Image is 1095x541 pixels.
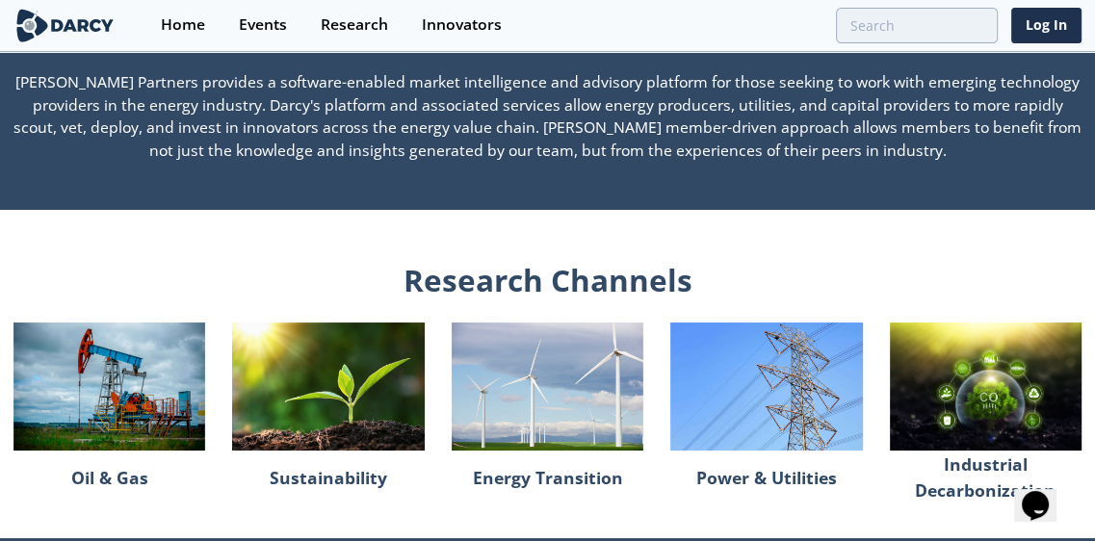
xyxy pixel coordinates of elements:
p: Sustainability [270,457,387,498]
img: industrial-decarbonization-299db23ffd2d26ea53b85058e0ea4a31.jpg [890,322,1082,451]
img: sustainability-770903ad21d5b8021506027e77cf2c8d.jpg [232,322,424,451]
img: oilandgas-64dff166b779d667df70ba2f03b7bb17.jpg [13,322,205,451]
p: Oil & Gas [71,457,148,498]
img: energy-e11202bc638c76e8d54b5a3ddfa9579d.jpg [452,322,643,451]
a: Log In [1011,8,1082,43]
img: power-0245a545bc4df729e8541453bebf1337.jpg [670,322,862,451]
iframe: chat widget [1014,464,1076,522]
div: Research Channels [13,257,1082,302]
img: logo-wide.svg [13,9,117,42]
p: Energy Transition [472,457,622,498]
input: Advanced Search [836,8,998,43]
div: Events [239,17,287,33]
div: Research [321,17,388,33]
p: [PERSON_NAME] Partners provides a software-enabled market intelligence and advisory platform for ... [13,71,1082,163]
p: Power & Utilities [696,457,837,498]
p: Industrial Decarbonization [890,457,1082,498]
div: Home [161,17,205,33]
div: Innovators [422,17,502,33]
